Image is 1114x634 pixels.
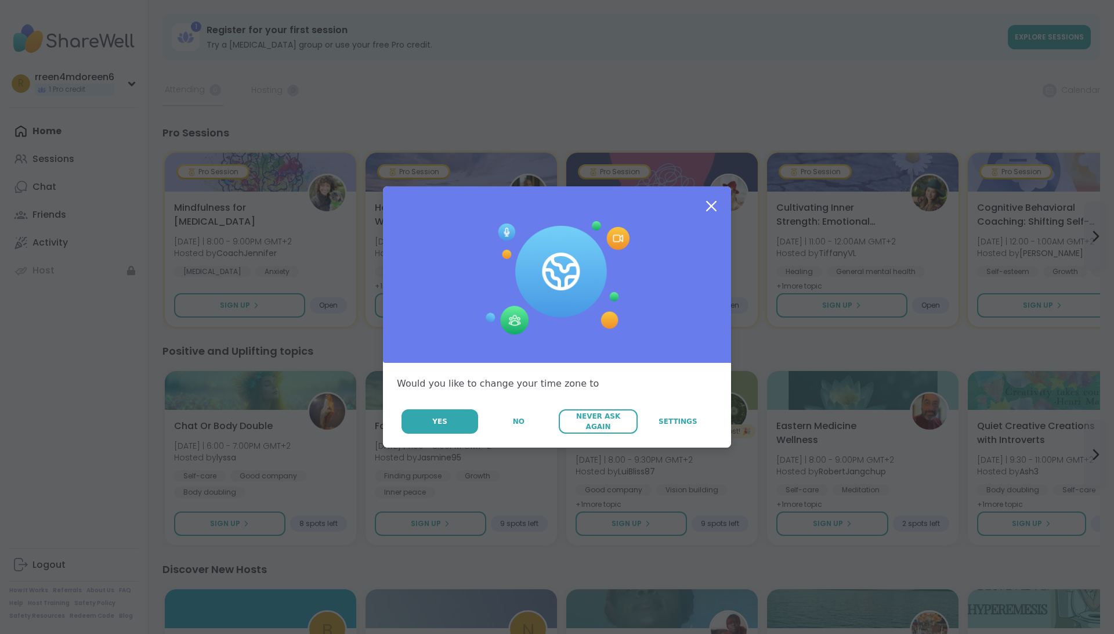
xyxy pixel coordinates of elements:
span: No [513,416,525,427]
button: Yes [402,409,478,434]
span: Never Ask Again [565,411,631,432]
span: Yes [432,416,447,427]
span: Settings [659,416,697,427]
button: No [479,409,558,434]
div: Would you like to change your time zone to [397,377,717,391]
button: Never Ask Again [559,409,637,434]
img: Session Experience [484,221,630,335]
a: Settings [639,409,717,434]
